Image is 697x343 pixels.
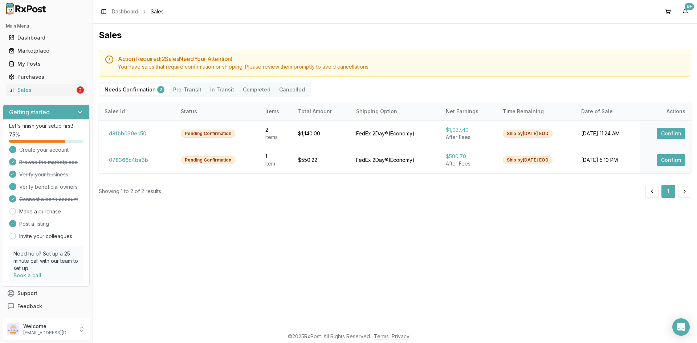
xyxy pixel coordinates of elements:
[9,47,84,54] div: Marketplace
[105,128,151,139] button: d8fbb030ec50
[19,183,78,191] span: Verify beneficial owners
[19,146,69,154] span: Create your account
[661,185,675,198] button: 1
[7,323,19,335] img: User avatar
[680,6,691,17] button: 9+
[17,303,42,310] span: Feedback
[298,156,345,164] div: $550.22
[9,122,83,130] p: Let's finish your setup first!
[9,131,20,138] span: 75 %
[9,34,84,41] div: Dashboard
[640,103,691,120] th: Actions
[3,84,90,96] button: Sales2
[275,84,309,95] button: Cancelled
[446,153,491,160] div: $500.70
[575,103,640,120] th: Date of Sale
[3,58,90,70] button: My Posts
[392,333,409,339] a: Privacy
[239,84,275,95] button: Completed
[446,126,491,134] div: $1,037.40
[6,23,87,29] h2: Main Menu
[19,233,72,240] a: Invite your colleagues
[581,156,634,164] div: [DATE] 5:10 PM
[77,86,84,94] div: 2
[19,220,49,228] span: Post a listing
[503,130,553,138] div: Ship by [DATE] EOD
[356,156,434,164] div: FedEx 2Day® ( Economy )
[3,3,49,15] img: RxPost Logo
[112,8,164,15] nav: breadcrumb
[23,323,74,330] p: Welcome
[6,44,87,57] a: Marketplace
[497,103,575,120] th: Time Remaining
[181,130,235,138] div: Pending Confirmation
[118,63,685,70] div: You have sales that require confirmation or shipping. Please review them promptly to avoid cancel...
[169,84,206,95] button: Pre-Transit
[356,130,434,137] div: FedEx 2Day® ( Economy )
[6,57,87,70] a: My Posts
[19,159,78,166] span: Browse the marketplace
[260,103,292,120] th: Items
[105,154,152,166] button: 078366c4ba3b
[19,171,68,178] span: Verify your business
[9,86,75,94] div: Sales
[9,60,84,68] div: My Posts
[265,134,286,141] div: Item s
[9,108,50,117] h3: Getting started
[19,196,78,203] span: Connect a bank account
[581,130,634,137] div: [DATE] 11:24 AM
[13,272,41,278] a: Book a call
[151,8,164,15] span: Sales
[265,153,286,160] div: 1
[657,128,685,139] button: Confirm
[6,70,87,83] a: Purchases
[13,250,79,272] p: Need help? Set up a 25 minute call with our team to set up.
[6,31,87,44] a: Dashboard
[23,330,74,336] p: [EMAIL_ADDRESS][DOMAIN_NAME]
[112,8,138,15] a: Dashboard
[118,56,685,62] h5: Action Required: 2 Sale s Need Your Attention!
[446,134,491,141] div: After Fees
[99,29,691,41] h1: Sales
[265,126,286,134] div: 2
[181,156,235,164] div: Pending Confirmation
[350,103,440,120] th: Shipping Option
[157,86,164,93] div: 2
[298,130,345,137] div: $1,140.00
[100,84,169,95] button: Needs Confirmation
[19,208,61,215] a: Make a purchase
[9,73,84,81] div: Purchases
[265,160,286,167] div: Item
[374,333,389,339] a: Terms
[672,318,690,336] div: Open Intercom Messenger
[3,45,90,57] button: Marketplace
[3,287,90,300] button: Support
[3,300,90,313] button: Feedback
[175,103,260,120] th: Status
[446,160,491,167] div: After Fees
[685,3,694,10] div: 9+
[99,103,175,120] th: Sales Id
[206,84,239,95] button: In Transit
[3,32,90,44] button: Dashboard
[292,103,350,120] th: Total Amount
[99,188,161,195] div: Showing 1 to 2 of 2 results
[440,103,497,120] th: Net Earnings
[657,154,685,166] button: Confirm
[6,83,87,97] a: Sales2
[503,156,553,164] div: Ship by [DATE] EOD
[3,71,90,83] button: Purchases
